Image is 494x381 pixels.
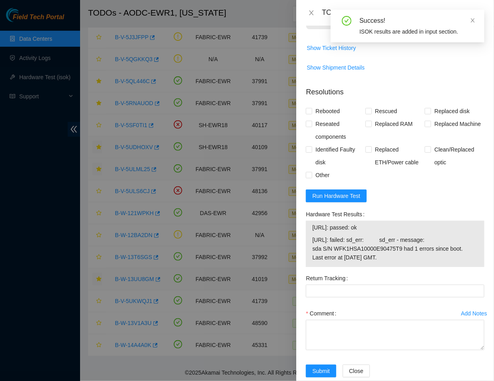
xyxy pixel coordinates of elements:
button: Close [306,9,317,17]
label: Return Tracking [306,272,351,285]
input: Return Tracking [306,285,484,297]
p: Resolutions [306,80,484,98]
span: Run Hardware Test [312,191,360,200]
div: Success! [359,16,475,26]
button: Show Ticket History [306,42,356,54]
button: Run Hardware Test [306,190,367,202]
span: Replaced ETH/Power cable [372,143,425,169]
button: Show Shipment Details [306,61,365,74]
span: Replaced RAM [372,118,416,130]
div: TODOs - Description - B-V-5QL446C [322,6,484,19]
div: Add Notes [461,311,487,316]
span: Rebooted [312,105,343,118]
span: Submit [312,367,330,375]
button: Submit [306,365,336,377]
span: Other [312,169,333,182]
span: Replaced Machine [431,118,484,130]
span: Reseated components [312,118,365,143]
span: Identified Faulty disk [312,143,365,169]
span: Show Shipment Details [307,63,365,72]
span: check-circle [342,16,351,26]
div: ISOK results are added in input section. [359,27,475,36]
label: Comment [306,307,339,320]
span: [URL]: failed: sd_err: sd_err - message: sda S/N WFK1HSA10000E90475T9 had 1 errors since boot. La... [312,235,478,262]
span: Rescued [372,105,400,118]
span: Replaced disk [431,105,473,118]
button: Close [343,365,370,377]
span: Show Ticket History [307,44,356,52]
span: [URL]: passed: ok [312,223,478,232]
span: Clean/Replaced optic [431,143,484,169]
label: Hardware Test Results [306,208,367,221]
span: Close [349,367,363,375]
span: close [308,10,315,16]
button: Add Notes [461,307,488,320]
textarea: Comment [306,320,484,350]
span: close [470,18,476,23]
